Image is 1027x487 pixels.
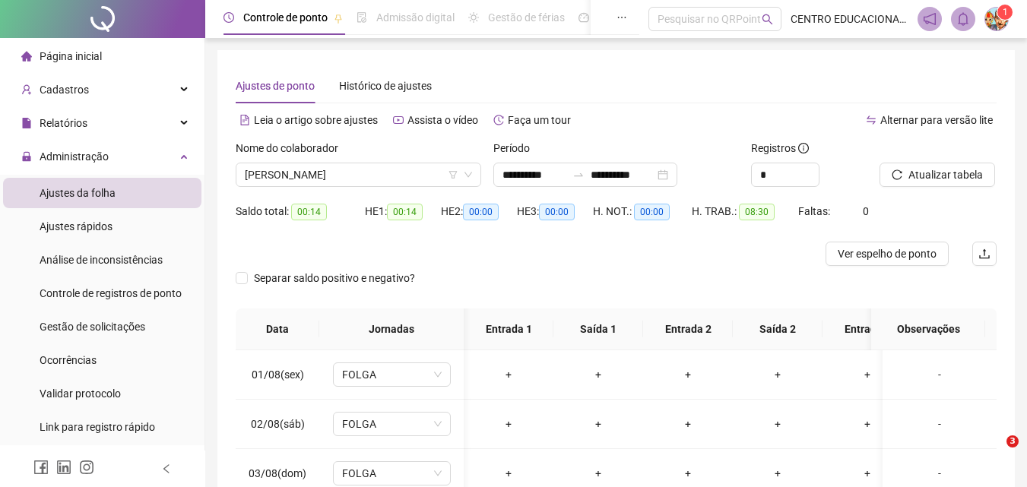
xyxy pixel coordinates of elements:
th: Data [236,308,319,350]
span: Ajustes rápidos [40,220,113,232]
span: FOLGA [342,413,442,435]
div: + [655,366,721,383]
span: down [464,170,473,179]
span: Atualizar tabela [908,166,983,183]
div: + [655,465,721,482]
span: Controle de registros de ponto [40,287,182,299]
span: reload [892,169,902,180]
div: + [835,416,900,432]
span: Administração [40,150,109,163]
span: Validar protocolo [40,387,121,400]
iframe: Intercom live chat [975,435,1012,472]
span: PAOLA DA SILVA SOARES DE ALMEIDA [245,163,472,186]
span: user-add [21,84,32,95]
span: Controle de ponto [243,11,328,24]
img: 36163 [985,8,1008,30]
span: Ver espelho de ponto [838,245,937,262]
span: file-text [239,115,250,125]
div: + [566,366,631,383]
span: Gestão de férias [488,11,565,24]
span: pushpin [334,14,343,23]
span: 1 [1003,7,1008,17]
span: Separar saldo positivo e negativo? [248,270,421,286]
span: filter [449,170,458,179]
span: history [493,115,504,125]
span: lock [21,151,32,162]
span: ellipsis [617,12,627,23]
div: + [745,465,810,482]
div: HE 3: [517,203,593,220]
span: to [572,169,585,181]
div: + [835,366,900,383]
th: Entrada 1 [464,308,553,350]
span: linkedin [56,460,71,475]
div: H. TRAB.: [692,203,798,220]
span: 00:00 [463,204,499,220]
span: swap [866,115,876,125]
button: Atualizar tabela [880,163,995,187]
span: facebook [33,460,49,475]
span: dashboard [578,12,589,23]
span: 00:14 [387,204,423,220]
div: + [655,416,721,432]
div: Saldo total: [236,203,365,220]
span: bell [956,12,970,26]
span: Registros [751,140,809,157]
span: Link para registro rápido [40,421,155,433]
div: + [476,366,541,383]
span: upload [978,248,991,260]
span: Alternar para versão lite [880,114,993,126]
span: Ocorrências [40,354,97,366]
label: Nome do colaborador [236,140,348,157]
span: notification [923,12,937,26]
span: 02/08(sáb) [251,418,305,430]
div: + [745,416,810,432]
div: H. NOT.: [593,203,692,220]
sup: Atualize o seu contato no menu Meus Dados [997,5,1013,20]
span: left [161,463,172,474]
span: info-circle [798,143,809,153]
span: Ajustes da folha [40,187,116,199]
span: 03/08(dom) [249,467,306,479]
span: 00:00 [539,204,575,220]
span: Faltas: [798,205,832,217]
span: Admissão digital [376,11,455,24]
div: HE 2: [441,203,517,220]
th: Jornadas [319,308,464,350]
span: file-done [357,12,367,23]
th: Entrada 3 [823,308,912,350]
div: + [476,416,541,432]
th: Saída 1 [553,308,643,350]
span: Página inicial [40,50,102,62]
div: - [895,416,984,432]
span: clock-circle [223,12,234,23]
span: Análise de inconsistências [40,254,163,266]
span: 00:14 [291,204,327,220]
span: Gestão de solicitações [40,321,145,333]
span: 08:30 [739,204,775,220]
span: Histórico de ajustes [339,80,432,92]
div: + [476,465,541,482]
th: Entrada 2 [643,308,733,350]
span: instagram [79,460,94,475]
th: Saída 2 [733,308,823,350]
span: search [762,14,773,25]
div: HE 1: [365,203,441,220]
label: Período [493,140,540,157]
span: swap-right [572,169,585,181]
span: FOLGA [342,363,442,386]
span: 01/08(sex) [252,368,304,381]
div: - [895,465,984,482]
span: Faça um tour [508,114,571,126]
div: + [835,465,900,482]
span: CENTRO EDUCACIONAL [PERSON_NAME] DE B [791,11,908,27]
th: Observações [871,308,985,350]
span: Cadastros [40,84,89,96]
div: + [566,416,631,432]
span: home [21,51,32,62]
span: Ajustes de ponto [236,80,315,92]
span: FOLGA [342,462,442,485]
span: Leia o artigo sobre ajustes [254,114,378,126]
span: 0 [863,205,869,217]
span: sun [468,12,479,23]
